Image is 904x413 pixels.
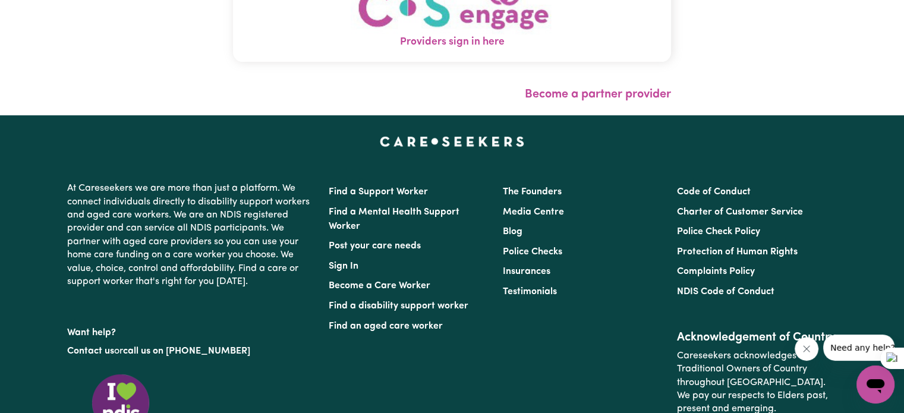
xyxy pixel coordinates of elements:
a: Find a disability support worker [329,301,468,311]
p: At Careseekers we are more than just a platform. We connect individuals directly to disability su... [67,177,314,293]
p: or [67,340,314,362]
a: Become a Care Worker [329,281,430,291]
iframe: Close message [795,337,818,361]
a: NDIS Code of Conduct [677,287,774,297]
iframe: Button to launch messaging window [856,365,894,403]
a: Become a partner provider [525,89,671,100]
a: Post your care needs [329,241,421,251]
span: Need any help? [7,8,72,18]
a: Charter of Customer Service [677,207,803,217]
a: call us on [PHONE_NUMBER] [123,346,250,356]
a: Blog [503,227,522,237]
a: Testimonials [503,287,557,297]
a: Police Checks [503,247,562,257]
a: Code of Conduct [677,187,751,197]
a: Careseekers home page [380,137,524,146]
a: Sign In [329,261,358,271]
h2: Acknowledgement of Country [677,330,837,345]
a: Media Centre [503,207,564,217]
a: Police Check Policy [677,227,760,237]
a: Complaints Policy [677,267,755,276]
a: Find a Mental Health Support Worker [329,207,459,231]
a: Insurances [503,267,550,276]
iframe: Message from company [823,335,894,361]
a: Find a Support Worker [329,187,428,197]
span: Providers sign in here [233,34,671,50]
p: Want help? [67,321,314,339]
a: The Founders [503,187,562,197]
a: Find an aged care worker [329,321,443,331]
a: Contact us [67,346,114,356]
a: Protection of Human Rights [677,247,798,257]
